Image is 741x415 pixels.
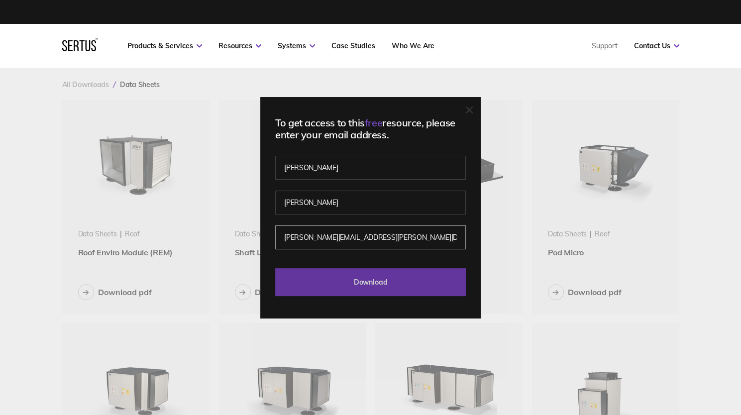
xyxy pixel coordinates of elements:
div: To get access to this resource, please enter your email address. [275,117,466,141]
iframe: Chat Widget [562,300,741,415]
a: Case Studies [331,41,375,50]
input: First name* [275,156,466,180]
a: Support [592,41,618,50]
a: Who We Are [392,41,434,50]
a: Products & Services [127,41,202,50]
input: Last name* [275,191,466,214]
a: Contact Us [634,41,679,50]
input: Download [275,268,466,296]
input: Work email address* [275,225,466,249]
a: Systems [278,41,315,50]
a: Resources [218,41,261,50]
span: free [365,116,382,129]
